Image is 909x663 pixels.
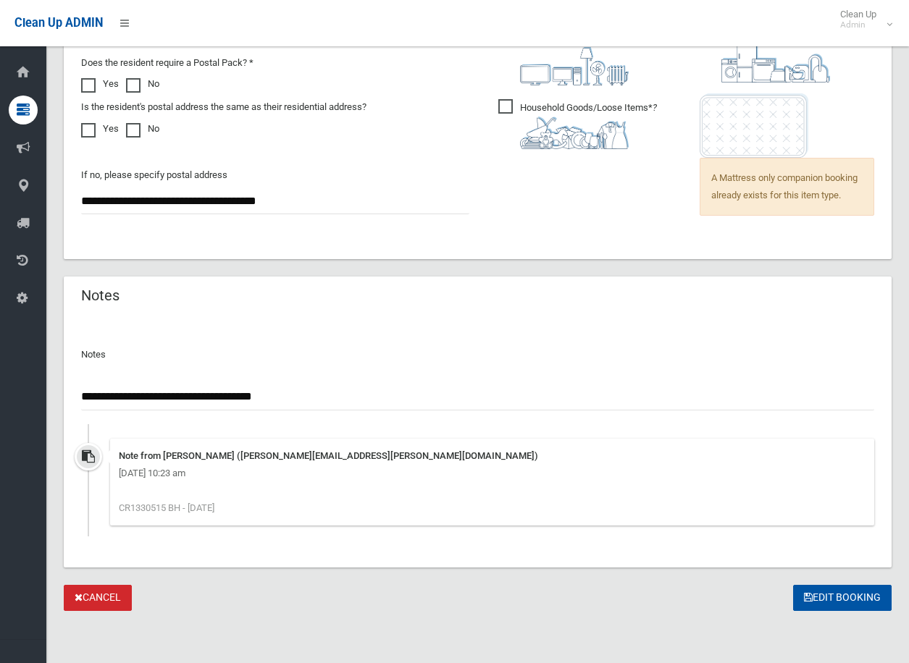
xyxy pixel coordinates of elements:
span: Clean Up ADMIN [14,16,103,30]
span: Electronics [498,30,629,85]
i: ? [520,33,629,85]
span: Household Goods/Loose Items* [498,99,657,149]
label: No [126,75,159,93]
img: e7408bece873d2c1783593a074e5cb2f.png [700,93,808,158]
img: b13cc3517677393f34c0a387616ef184.png [520,117,629,149]
label: Does the resident require a Postal Pack? * [81,54,254,72]
label: No [126,120,159,138]
span: A Mattress only companion booking already exists for this item type. [700,158,874,216]
header: Notes [64,282,137,310]
button: Edit Booking [793,585,892,612]
label: Yes [81,75,119,93]
i: ? [721,30,853,83]
span: CR1330515 BH - [DATE] [119,502,214,513]
span: Metal Appliances/White Goods [700,27,853,83]
label: Yes [81,120,119,138]
p: Notes [81,346,874,363]
label: If no, please specify postal address [81,166,227,184]
img: 36c1b0289cb1767239cdd3de9e694f19.png [721,44,830,83]
span: Clean Up [833,9,891,30]
label: Is the resident's postal address the same as their residential address? [81,98,366,116]
i: ? [520,102,657,149]
a: Cancel [64,585,132,612]
img: 394712a680b73dbc3d2a6a3a7ffe5a07.png [520,47,629,85]
div: Note from [PERSON_NAME] ([PERSON_NAME][EMAIL_ADDRESS][PERSON_NAME][DOMAIN_NAME]) [119,447,866,465]
small: Admin [840,20,876,30]
div: [DATE] 10:23 am [119,465,866,482]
